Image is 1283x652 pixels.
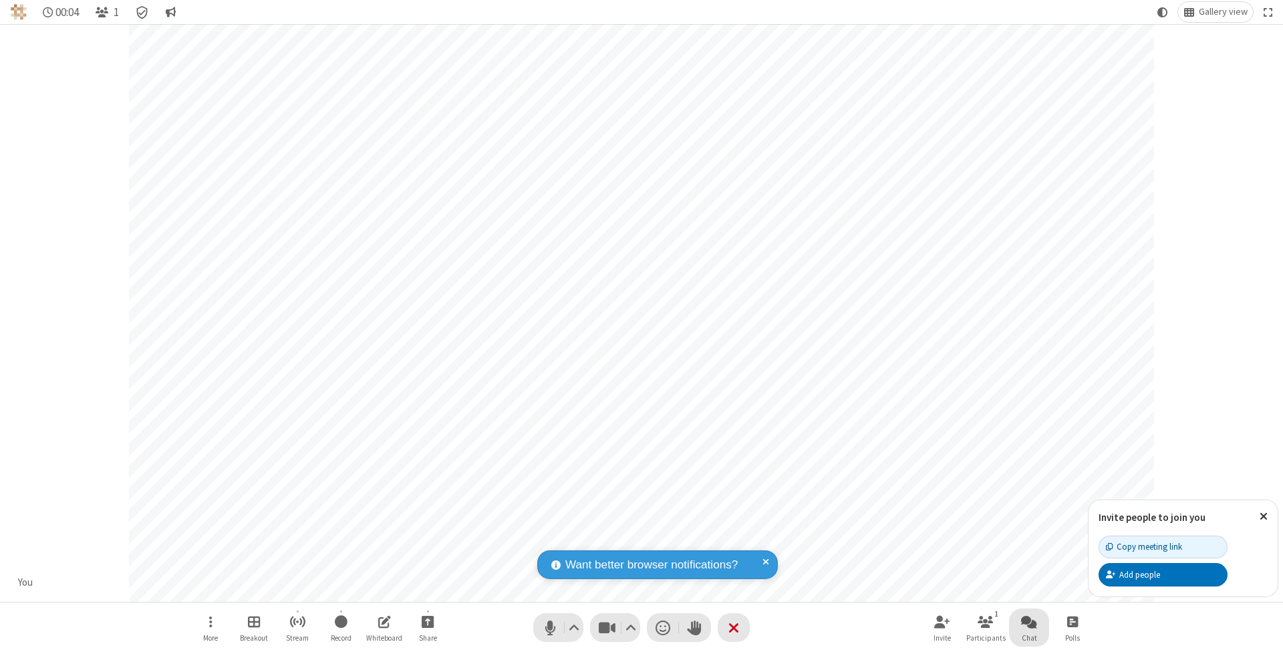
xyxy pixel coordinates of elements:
button: Using system theme [1152,2,1173,22]
img: QA Selenium DO NOT DELETE OR CHANGE [11,4,27,20]
button: Start recording [321,609,361,647]
button: End or leave meeting [718,613,750,642]
span: Invite [934,634,951,642]
button: Send a reaction [647,613,679,642]
button: Raise hand [679,613,711,642]
button: Open participant list [966,609,1006,647]
div: You [13,575,38,590]
span: Polls [1065,634,1080,642]
button: Start streaming [277,609,317,647]
div: Copy meeting link [1106,540,1182,553]
span: Share [419,634,437,642]
button: Open menu [190,609,231,647]
span: Stream [286,634,309,642]
div: Meeting details Encryption enabled [130,2,155,22]
button: Open shared whiteboard [364,609,404,647]
button: Stop video (⌘+Shift+V) [590,613,640,642]
span: Participants [966,634,1006,642]
span: Chat [1022,634,1037,642]
span: Gallery view [1199,7,1248,17]
button: Fullscreen [1258,2,1278,22]
button: Invite participants (⌘+Shift+I) [922,609,962,647]
span: 00:04 [55,6,79,19]
span: Breakout [240,634,268,642]
div: 1 [991,608,1002,620]
button: Conversation [160,2,181,22]
span: Whiteboard [366,634,402,642]
button: Close popover [1250,500,1278,533]
button: Start sharing [408,609,448,647]
button: Open chat [1009,609,1049,647]
div: Timer [37,2,85,22]
span: 1 [114,6,119,19]
button: Change layout [1178,2,1253,22]
button: Open participant list [90,2,124,22]
button: Mute (⌘+Shift+A) [533,613,583,642]
button: Open poll [1052,609,1093,647]
button: Video setting [622,613,640,642]
button: Audio settings [565,613,583,642]
button: Copy meeting link [1099,536,1228,558]
button: Manage Breakout Rooms [234,609,274,647]
span: Want better browser notifications? [565,556,738,574]
span: Record [331,634,351,642]
span: More [203,634,218,642]
button: Add people [1099,563,1228,586]
label: Invite people to join you [1099,511,1205,524]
